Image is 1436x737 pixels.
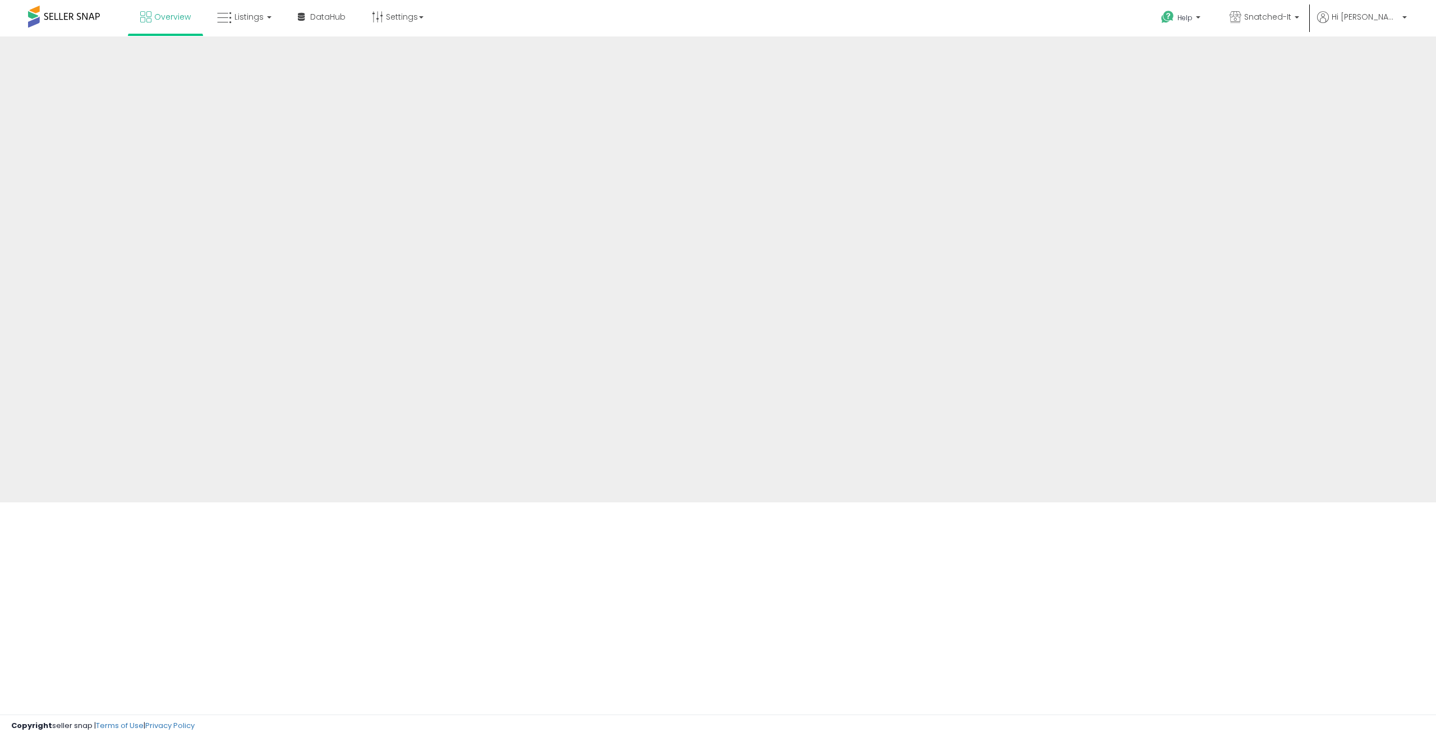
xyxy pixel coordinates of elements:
[310,11,346,22] span: DataHub
[1332,11,1399,22] span: Hi [PERSON_NAME]
[154,11,191,22] span: Overview
[1244,11,1291,22] span: Snatched-It
[234,11,264,22] span: Listings
[1177,13,1193,22] span: Help
[1152,2,1212,36] a: Help
[1317,11,1407,36] a: Hi [PERSON_NAME]
[1161,10,1175,24] i: Get Help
